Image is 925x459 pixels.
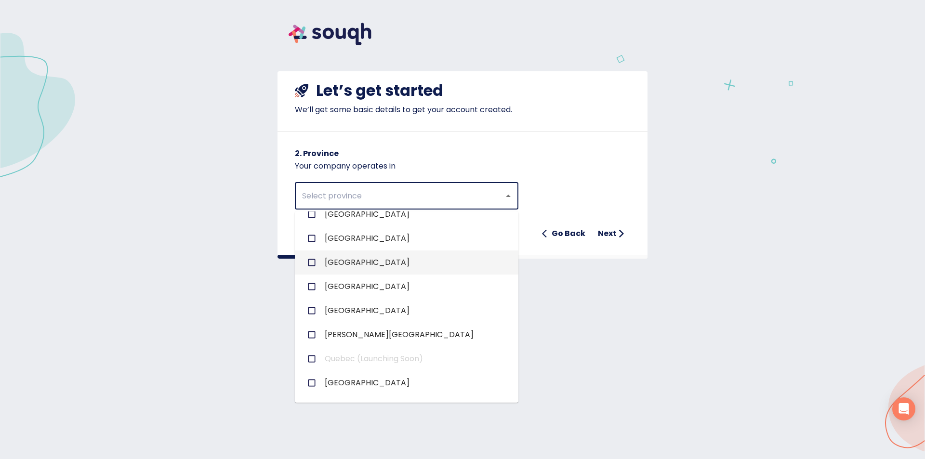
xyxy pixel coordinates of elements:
img: souqh logo [277,12,383,56]
span: [PERSON_NAME][GEOGRAPHIC_DATA] [325,329,474,341]
span: Quebec (Launching Soon) [325,353,423,365]
span: [GEOGRAPHIC_DATA] [325,305,410,316]
p: We’ll get some basic details to get your account created. [295,104,630,116]
span: [GEOGRAPHIC_DATA] [325,257,410,268]
button: Close [502,189,515,203]
h6: Go Back [552,227,585,240]
h4: Let’s get started [316,81,443,100]
div: Open Intercom Messenger [892,397,915,420]
span: [GEOGRAPHIC_DATA] [325,377,410,389]
button: Go Back [538,224,589,243]
span: [GEOGRAPHIC_DATA] [325,209,410,220]
p: Your company operates in [295,160,630,172]
h6: 2. Province [295,147,630,160]
span: [GEOGRAPHIC_DATA] [325,281,410,292]
img: shuttle [295,84,308,97]
input: Select province [299,187,487,205]
span: [GEOGRAPHIC_DATA] [325,233,410,244]
span: Yukon [325,401,347,413]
